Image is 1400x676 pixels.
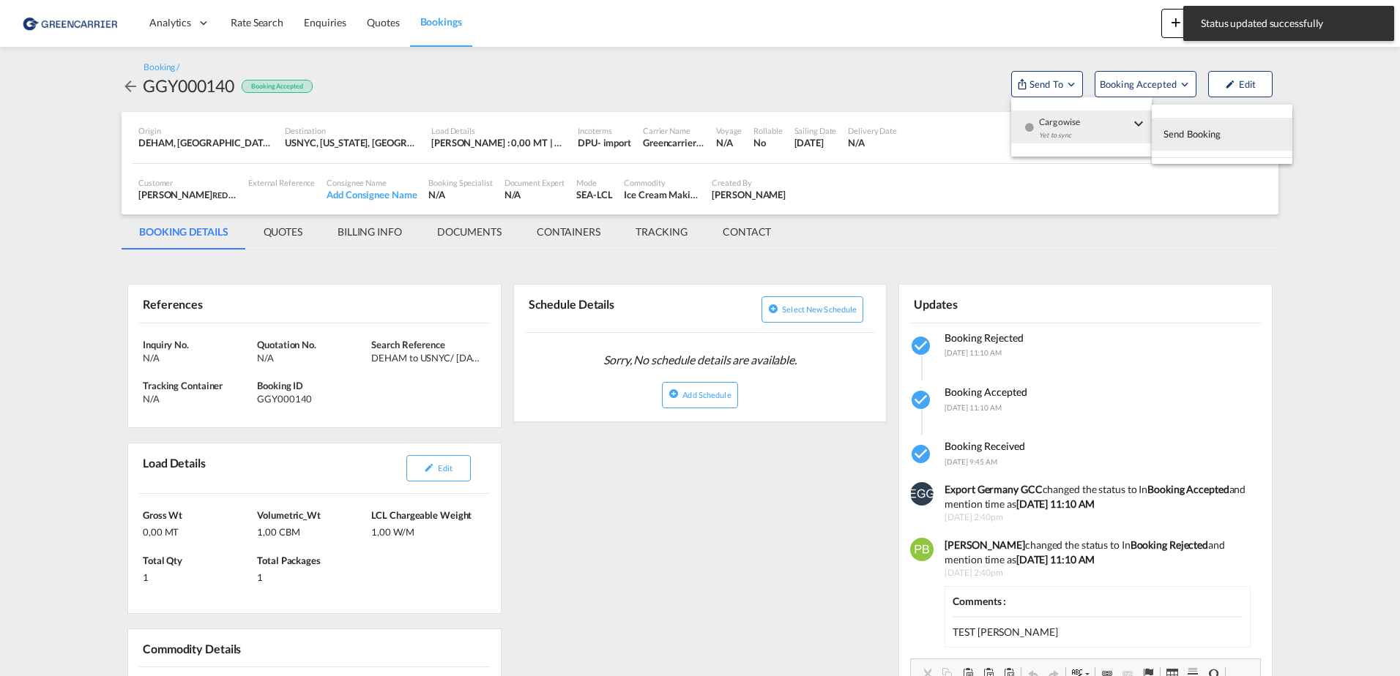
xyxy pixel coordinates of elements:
md-icon: icon-chevron-down [1130,115,1147,132]
div: Yet to sync [1039,124,1130,154]
span: Status updated successfully [1196,16,1381,31]
span: Cargowise [1039,110,1130,124]
span: Send Booking [1163,122,1221,146]
body: Editor, editor2 [15,15,335,30]
md-icon: icon-checkbox-blank-circle [1024,122,1035,132]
